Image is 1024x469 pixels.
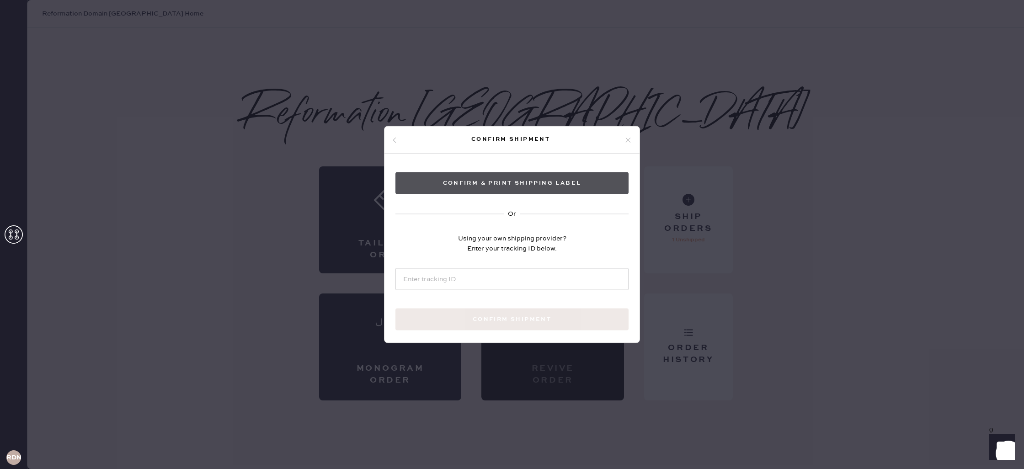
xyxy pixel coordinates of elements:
button: Confirm & Print shipping label [395,172,629,194]
button: Confirm shipment [395,309,629,330]
h3: RDNA [6,454,21,461]
input: Enter tracking ID [395,268,629,290]
div: Using your own shipping provider? Enter your tracking ID below. [458,234,566,254]
iframe: Front Chat [981,428,1020,467]
div: Or [508,209,516,219]
div: Confirm shipment [397,133,624,144]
